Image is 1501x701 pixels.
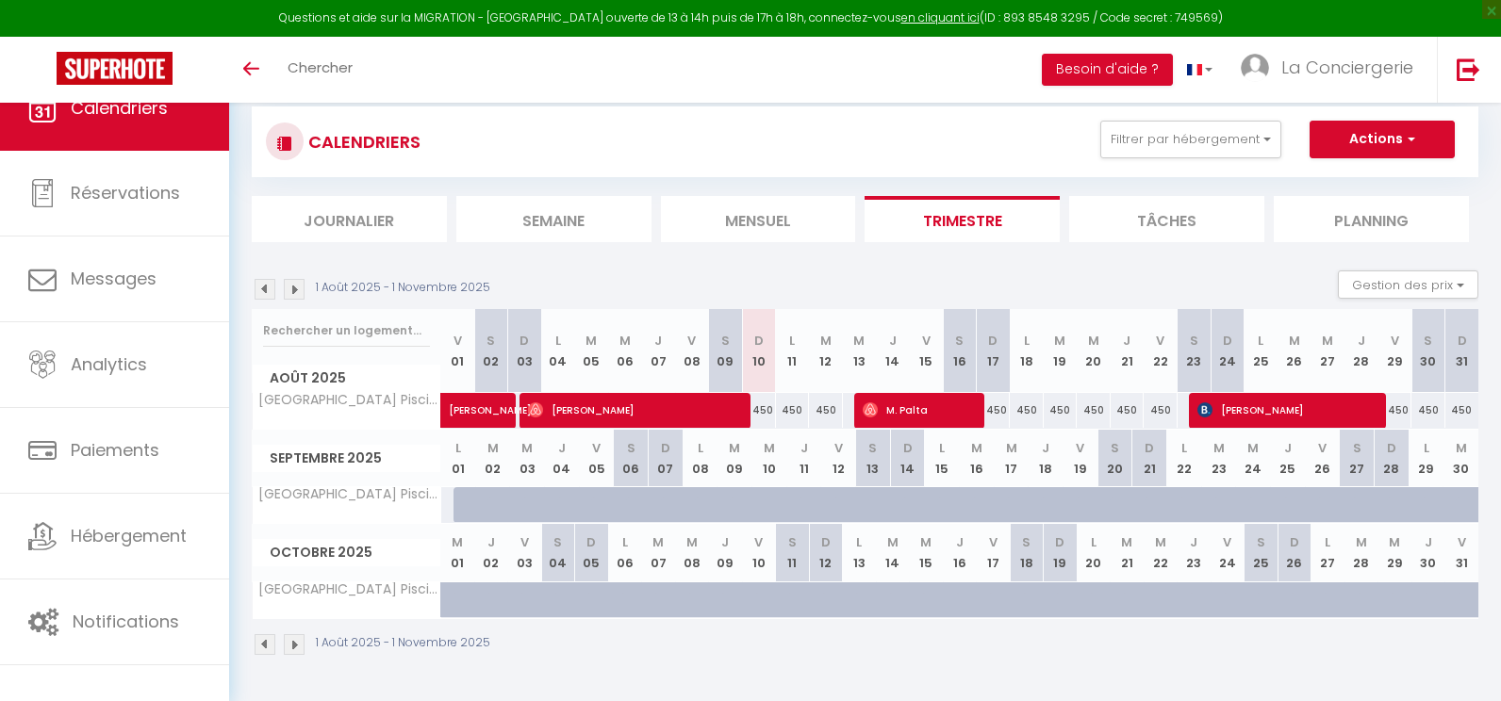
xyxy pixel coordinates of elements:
[1445,524,1479,581] th: 31
[1409,430,1443,487] th: 29
[1211,524,1245,581] th: 24
[441,393,475,429] a: [PERSON_NAME]
[1424,332,1432,350] abbr: S
[1022,533,1031,551] abbr: S
[579,430,614,487] th: 05
[939,439,945,457] abbr: L
[71,267,157,290] span: Messages
[304,121,421,163] h3: CALENDRIERS
[1010,524,1044,581] th: 18
[789,332,795,350] abbr: L
[1290,533,1299,551] abbr: D
[764,439,775,457] abbr: M
[821,533,831,551] abbr: D
[1167,430,1202,487] th: 22
[520,332,529,350] abbr: D
[541,524,575,581] th: 04
[1121,533,1132,551] abbr: M
[608,309,642,393] th: 06
[1389,533,1400,551] abbr: M
[994,430,1029,487] th: 17
[288,57,353,77] span: Chercher
[1258,332,1263,350] abbr: L
[661,439,670,457] abbr: D
[1257,533,1265,551] abbr: S
[1425,533,1432,551] abbr: J
[1144,393,1178,428] div: 450
[1156,332,1164,350] abbr: V
[709,524,743,581] th: 09
[1042,439,1049,457] abbr: J
[1132,430,1167,487] th: 21
[1054,332,1065,350] abbr: M
[1097,430,1132,487] th: 20
[256,393,444,407] span: [GEOGRAPHIC_DATA] Piscine/ [GEOGRAPHIC_DATA]
[776,393,810,428] div: 450
[622,533,628,551] abbr: L
[619,332,631,350] abbr: M
[1445,393,1479,428] div: 450
[1197,392,1374,428] span: [PERSON_NAME]
[487,332,495,350] abbr: S
[654,332,662,350] abbr: J
[1356,533,1367,551] abbr: M
[520,533,529,551] abbr: V
[1378,393,1412,428] div: 450
[456,196,652,242] li: Semaine
[1064,430,1098,487] th: 19
[1111,524,1145,581] th: 21
[687,332,696,350] abbr: V
[1190,533,1197,551] abbr: J
[1245,524,1278,581] th: 25
[1340,430,1375,487] th: 27
[1201,430,1236,487] th: 23
[649,430,684,487] th: 07
[863,392,973,428] span: ⁨M.⁩ Palta
[1181,439,1187,457] abbr: L
[809,309,843,393] th: 12
[1044,309,1078,393] th: 19
[868,439,877,457] abbr: S
[1190,332,1198,350] abbr: S
[661,196,856,242] li: Mensuel
[800,439,808,457] abbr: J
[910,309,944,393] th: 15
[1338,270,1478,299] button: Gestion des prix
[910,524,944,581] th: 15
[1111,393,1145,428] div: 450
[742,524,776,581] th: 10
[1358,332,1365,350] abbr: J
[441,430,476,487] th: 01
[977,393,1011,428] div: 450
[1311,309,1345,393] th: 27
[977,309,1011,393] th: 17
[521,439,533,457] abbr: M
[856,533,862,551] abbr: L
[642,524,676,581] th: 07
[1387,439,1396,457] abbr: D
[652,533,664,551] abbr: M
[558,439,566,457] abbr: J
[252,196,447,242] li: Journalier
[474,309,508,393] th: 02
[1077,524,1111,581] th: 20
[1424,439,1429,457] abbr: L
[555,332,561,350] abbr: L
[441,309,475,393] th: 01
[887,533,899,551] abbr: M
[1241,54,1269,82] img: ...
[487,533,495,551] abbr: J
[675,309,709,393] th: 08
[834,439,843,457] abbr: V
[876,524,910,581] th: 14
[721,332,730,350] abbr: S
[1155,533,1166,551] abbr: M
[1325,533,1330,551] abbr: L
[821,430,856,487] th: 12
[1044,393,1078,428] div: 450
[455,439,461,457] abbr: L
[865,196,1060,242] li: Trimestre
[1458,332,1467,350] abbr: D
[1310,121,1455,158] button: Actions
[786,430,821,487] th: 11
